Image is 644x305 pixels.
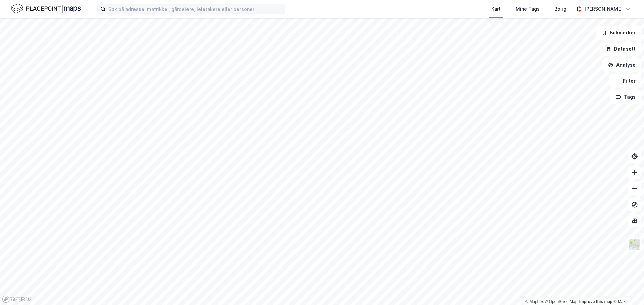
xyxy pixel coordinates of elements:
div: [PERSON_NAME] [584,5,623,13]
div: Mine Tags [516,5,540,13]
div: Kontrollprogram for chat [610,273,644,305]
div: Kart [491,5,501,13]
input: Søk på adresse, matrikkel, gårdeiere, leietakere eller personer [106,4,285,14]
iframe: Chat Widget [610,273,644,305]
img: logo.f888ab2527a4732fd821a326f86c7f29.svg [11,3,81,15]
div: Bolig [554,5,566,13]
